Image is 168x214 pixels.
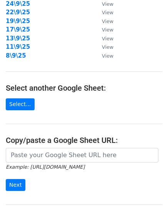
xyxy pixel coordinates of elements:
[94,9,113,16] a: View
[94,18,113,25] a: View
[6,9,30,16] a: 22\9\25
[6,148,158,163] input: Paste your Google Sheet URL here
[6,43,30,50] a: 11\9\25
[102,44,113,50] small: View
[6,35,30,42] a: 13\9\25
[94,43,113,50] a: View
[6,136,162,145] h4: Copy/paste a Google Sheet URL:
[102,1,113,7] small: View
[6,83,162,93] h4: Select another Google Sheet:
[6,26,30,33] a: 17\9\25
[102,10,113,15] small: View
[6,0,30,7] a: 24\9\25
[6,164,85,170] small: Example: [URL][DOMAIN_NAME]
[102,53,113,59] small: View
[102,18,113,24] small: View
[6,179,25,191] input: Next
[6,98,35,110] a: Select...
[94,26,113,33] a: View
[102,36,113,41] small: View
[6,18,30,25] a: 19\9\25
[102,27,113,33] small: View
[94,52,113,59] a: View
[94,35,113,42] a: View
[94,0,113,7] a: View
[6,52,26,59] a: 8\9\25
